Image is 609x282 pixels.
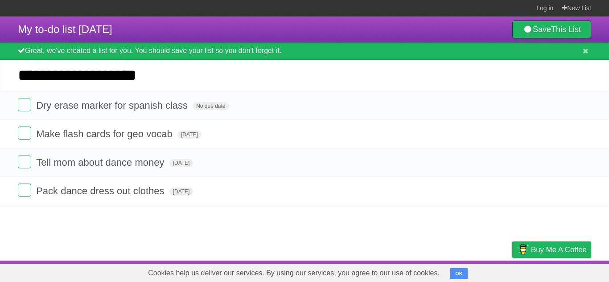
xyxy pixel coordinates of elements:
span: No due date [193,102,229,110]
label: Done [18,155,31,168]
img: Buy me a coffee [517,242,529,257]
span: Dry erase marker for spanish class [36,100,190,111]
span: Cookies help us deliver our services. By using our services, you agree to our use of cookies. [139,264,449,282]
a: Suggest a feature [535,263,591,280]
span: [DATE] [169,159,193,167]
a: SaveThis List [512,20,591,38]
span: My to-do list [DATE] [18,23,112,35]
span: [DATE] [177,131,202,139]
label: Done [18,184,31,197]
span: Pack dance dress out clothes [36,185,166,196]
button: OK [450,268,468,279]
a: Developers [423,263,459,280]
a: Buy me a coffee [512,241,591,258]
a: Privacy [501,263,524,280]
span: Tell mom about dance money [36,157,166,168]
label: Done [18,98,31,111]
a: About [394,263,412,280]
a: Terms [470,263,490,280]
span: Buy me a coffee [531,242,587,257]
span: [DATE] [169,188,193,196]
b: This List [551,25,581,34]
span: Make flash cards for geo vocab [36,128,175,139]
label: Done [18,127,31,140]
